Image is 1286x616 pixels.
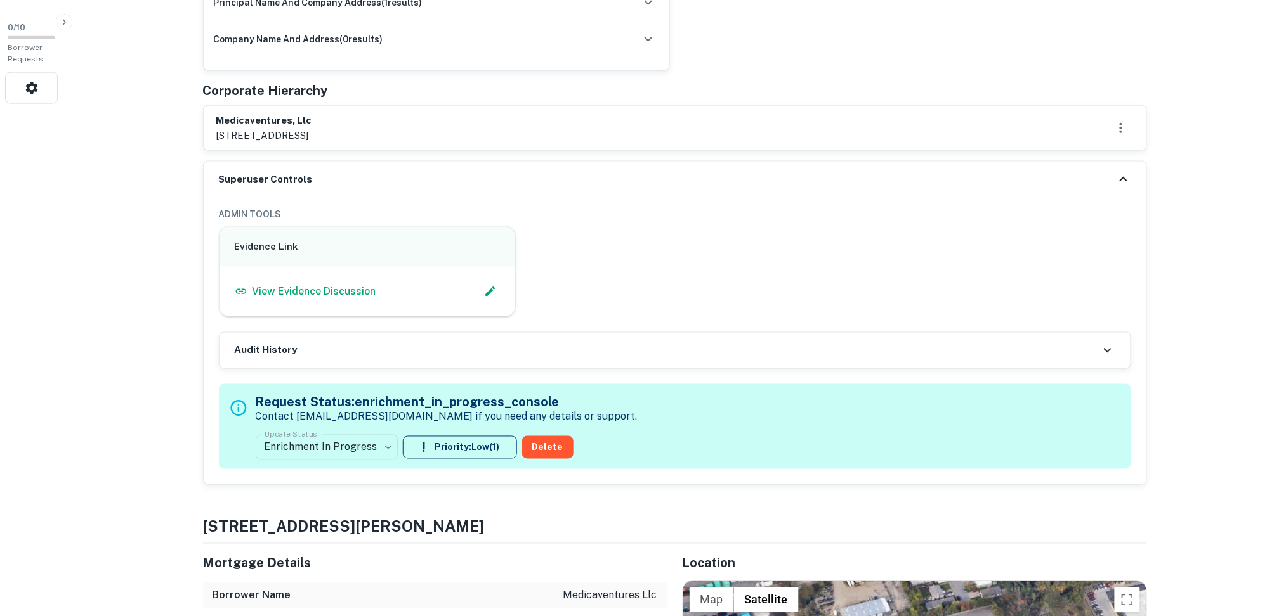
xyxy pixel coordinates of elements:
[235,343,298,357] h6: Audit History
[683,554,1147,573] h5: Location
[213,588,291,603] h6: Borrower Name
[563,588,657,603] p: medicaventures llc
[481,282,500,301] button: Edit Slack Link
[203,81,328,100] h5: Corporate Hierarchy
[203,554,667,573] h5: Mortgage Details
[235,284,376,299] a: View Evidence Discussion
[8,43,43,63] span: Borrower Requests
[403,436,517,459] button: Priority:Low(1)
[253,284,376,299] p: View Evidence Discussion
[216,113,312,128] h6: medicaventures, llc
[690,587,734,613] button: Show street map
[219,172,313,187] h6: Superuser Controls
[734,587,799,613] button: Show satellite imagery
[522,436,574,459] button: Delete
[256,430,398,465] div: Enrichment In Progress
[1115,587,1140,613] button: Toggle fullscreen view
[265,429,317,440] label: Update Status
[8,23,25,32] span: 0 / 10
[219,207,1131,221] h6: ADMIN TOOLS
[256,409,638,425] p: Contact [EMAIL_ADDRESS][DOMAIN_NAME] if you need any details or support.
[216,128,312,143] p: [STREET_ADDRESS]
[214,32,383,46] h6: company name and address ( 0 results)
[235,240,501,254] h6: Evidence Link
[256,393,638,412] h5: Request Status: enrichment_in_progress_console
[1223,515,1286,575] iframe: Chat Widget
[203,515,1147,538] h4: [STREET_ADDRESS][PERSON_NAME]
